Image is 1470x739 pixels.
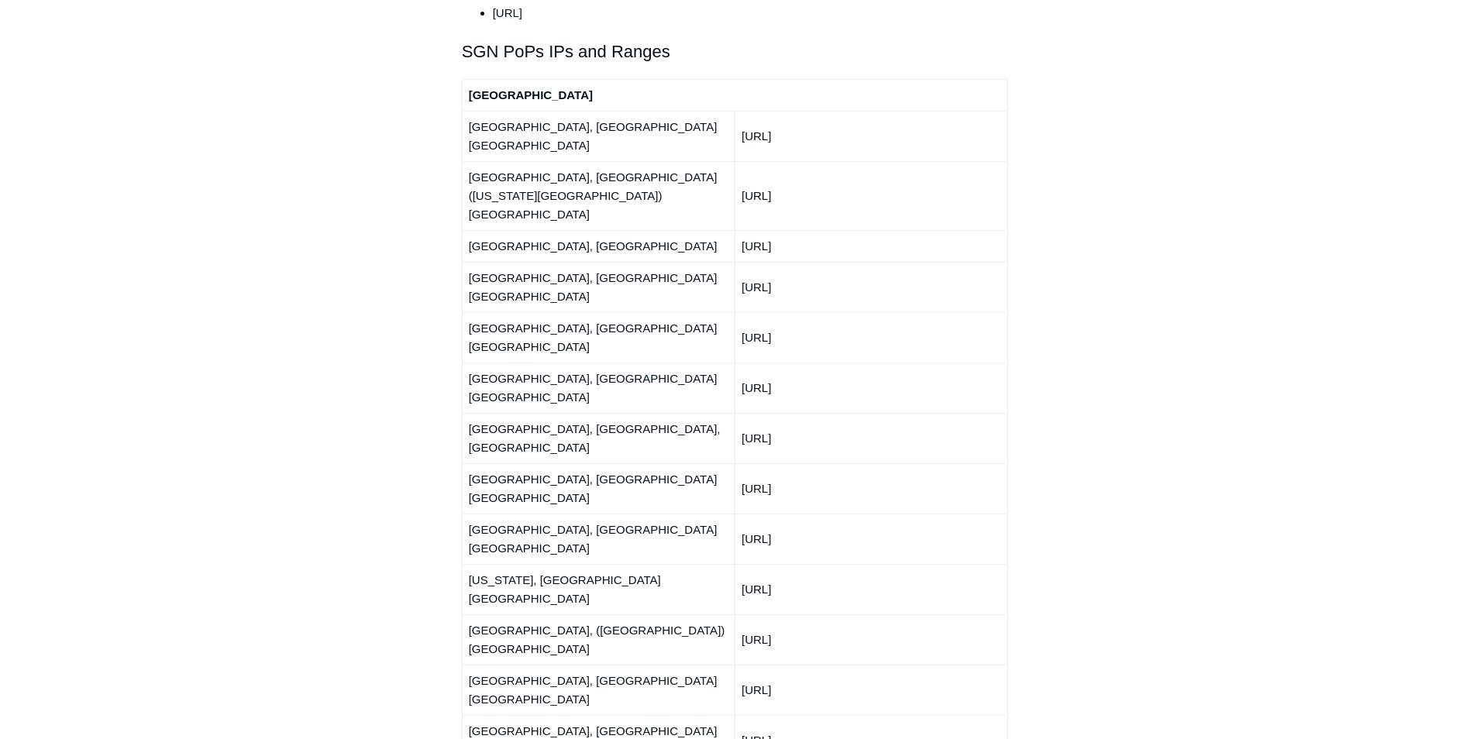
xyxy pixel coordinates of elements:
td: [GEOGRAPHIC_DATA], [GEOGRAPHIC_DATA], [GEOGRAPHIC_DATA] [462,413,735,463]
td: [URL] [735,463,1007,514]
td: [URL] [735,665,1007,715]
td: [US_STATE], [GEOGRAPHIC_DATA] [GEOGRAPHIC_DATA] [462,564,735,614]
td: [URL] [735,363,1007,413]
td: [GEOGRAPHIC_DATA], [GEOGRAPHIC_DATA] [GEOGRAPHIC_DATA] [462,463,735,514]
h2: SGN PoPs IPs and Ranges [462,38,1009,65]
td: [URL] [735,111,1007,161]
td: [GEOGRAPHIC_DATA], [GEOGRAPHIC_DATA] [GEOGRAPHIC_DATA] [462,312,735,363]
td: [URL] [735,614,1007,665]
td: [URL] [735,514,1007,564]
td: [URL] [735,564,1007,614]
td: [GEOGRAPHIC_DATA], [GEOGRAPHIC_DATA] [GEOGRAPHIC_DATA] [462,363,735,413]
td: [GEOGRAPHIC_DATA], [GEOGRAPHIC_DATA] [GEOGRAPHIC_DATA] [462,665,735,715]
td: [GEOGRAPHIC_DATA], ([GEOGRAPHIC_DATA]) [GEOGRAPHIC_DATA] [462,614,735,665]
td: [GEOGRAPHIC_DATA], [GEOGRAPHIC_DATA] [GEOGRAPHIC_DATA] [462,514,735,564]
td: [GEOGRAPHIC_DATA], [GEOGRAPHIC_DATA] [462,230,735,262]
td: [URL] [735,161,1007,230]
td: [URL] [735,312,1007,363]
td: [URL] [735,230,1007,262]
li: [URL] [493,4,1009,22]
td: [GEOGRAPHIC_DATA], [GEOGRAPHIC_DATA] ([US_STATE][GEOGRAPHIC_DATA]) [GEOGRAPHIC_DATA] [462,161,735,230]
td: [URL] [735,413,1007,463]
strong: [GEOGRAPHIC_DATA] [469,88,593,101]
td: [GEOGRAPHIC_DATA], [GEOGRAPHIC_DATA] [GEOGRAPHIC_DATA] [462,111,735,161]
td: [URL] [735,262,1007,312]
td: [GEOGRAPHIC_DATA], [GEOGRAPHIC_DATA] [GEOGRAPHIC_DATA] [462,262,735,312]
